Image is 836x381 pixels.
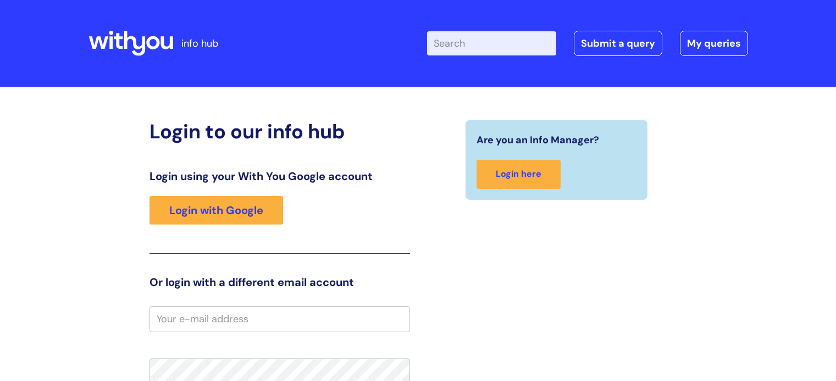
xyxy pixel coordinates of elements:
[150,196,283,225] a: Login with Google
[150,276,410,289] h3: Or login with a different email account
[574,31,662,56] a: Submit a query
[181,35,218,52] p: info hub
[477,160,561,189] a: Login here
[150,120,410,143] h2: Login to our info hub
[427,31,556,55] input: Search
[680,31,748,56] a: My queries
[150,170,410,183] h3: Login using your With You Google account
[477,131,599,149] span: Are you an Info Manager?
[150,306,410,332] input: Your e-mail address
